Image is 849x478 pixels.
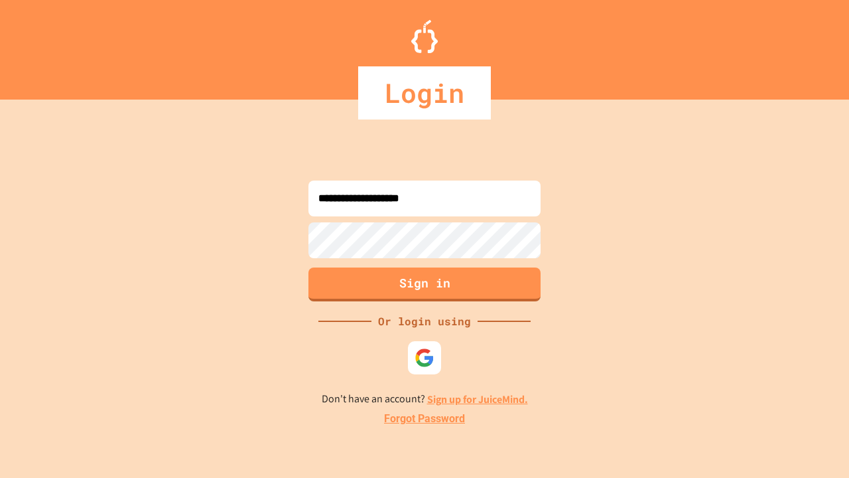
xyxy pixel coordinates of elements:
a: Sign up for JuiceMind. [427,392,528,406]
a: Forgot Password [384,411,465,427]
button: Sign in [308,268,541,301]
img: google-icon.svg [415,348,434,368]
p: Don't have an account? [322,391,528,408]
img: Logo.svg [411,20,438,53]
div: Login [358,66,491,119]
div: Or login using [371,313,478,329]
